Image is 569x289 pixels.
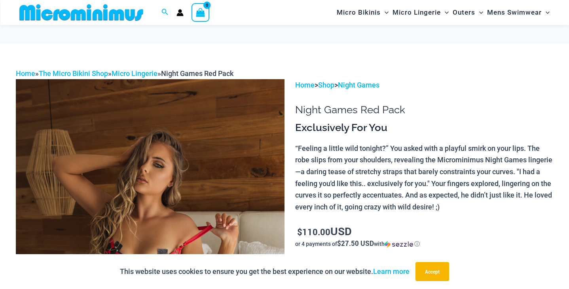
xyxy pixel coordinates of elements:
[337,2,381,23] span: Micro Bikinis
[295,104,553,116] h1: Night Games Red Pack
[334,1,553,24] nav: Site Navigation
[453,2,475,23] span: Outers
[295,121,553,135] h3: Exclusively For You
[441,2,449,23] span: Menu Toggle
[120,266,410,278] p: This website uses cookies to ensure you get the best experience on our website.
[335,2,391,23] a: Micro BikinisMenu ToggleMenu Toggle
[297,226,302,238] span: $
[485,2,552,23] a: Mens SwimwearMenu ToggleMenu Toggle
[16,69,35,78] a: Home
[161,69,233,78] span: Night Games Red Pack
[451,2,485,23] a: OutersMenu ToggleMenu Toggle
[295,81,315,89] a: Home
[542,2,550,23] span: Menu Toggle
[297,226,330,238] bdi: 110.00
[295,225,553,238] p: USD
[373,267,410,276] a: Learn more
[385,241,413,248] img: Sezzle
[192,3,210,21] a: View Shopping Cart, empty
[475,2,483,23] span: Menu Toggle
[391,2,451,23] a: Micro LingerieMenu ToggleMenu Toggle
[318,81,334,89] a: Shop
[295,143,553,213] p: “Feeling a little wild tonight?” You asked with a playful smirk on your lips. The robe slips from...
[16,4,146,21] img: MM SHOP LOGO FLAT
[161,8,169,17] a: Search icon link
[112,69,157,78] a: Micro Lingerie
[295,240,553,248] div: or 4 payments of$27.50 USDwithSezzle Click to learn more about Sezzle
[16,69,233,78] span: » » »
[487,2,542,23] span: Mens Swimwear
[338,81,379,89] a: Night Games
[295,79,553,91] p: > >
[337,239,374,248] span: $27.50 USD
[295,240,553,248] div: or 4 payments of with
[393,2,441,23] span: Micro Lingerie
[176,9,184,16] a: Account icon link
[415,262,449,281] button: Accept
[39,69,108,78] a: The Micro Bikini Shop
[381,2,389,23] span: Menu Toggle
